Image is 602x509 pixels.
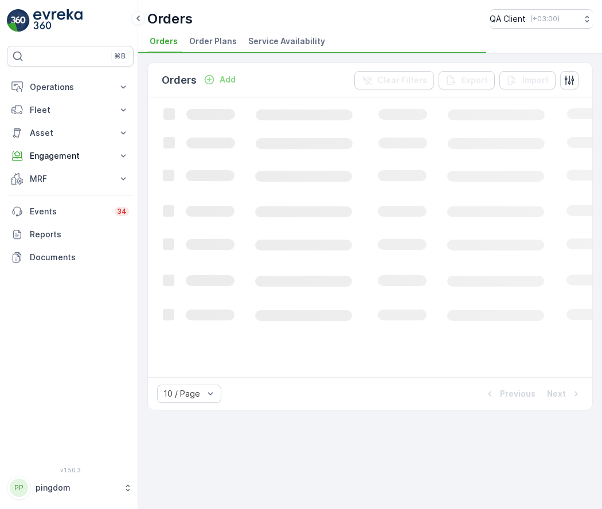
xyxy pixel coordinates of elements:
[7,246,134,269] a: Documents
[354,71,434,89] button: Clear Filters
[114,52,126,61] p: ⌘B
[7,476,134,500] button: PPpingdom
[36,482,118,494] p: pingdom
[7,223,134,246] a: Reports
[7,200,134,223] a: Events34
[462,75,488,86] p: Export
[7,9,30,32] img: logo
[248,36,325,47] span: Service Availability
[30,127,111,139] p: Asset
[10,479,28,497] div: PP
[30,173,111,185] p: MRF
[147,10,193,28] p: Orders
[162,72,197,88] p: Orders
[117,207,127,216] p: 34
[522,75,549,86] p: Import
[490,9,593,29] button: QA Client(+03:00)
[7,122,134,144] button: Asset
[483,387,537,401] button: Previous
[7,76,134,99] button: Operations
[30,252,129,263] p: Documents
[7,99,134,122] button: Fleet
[490,13,526,25] p: QA Client
[377,75,427,86] p: Clear Filters
[30,104,111,116] p: Fleet
[547,388,566,400] p: Next
[530,14,560,24] p: ( +03:00 )
[7,467,134,473] span: v 1.50.3
[30,150,111,162] p: Engagement
[150,36,178,47] span: Orders
[199,73,240,87] button: Add
[7,167,134,190] button: MRF
[546,387,583,401] button: Next
[220,74,236,85] p: Add
[439,71,495,89] button: Export
[499,71,556,89] button: Import
[30,206,108,217] p: Events
[189,36,237,47] span: Order Plans
[30,229,129,240] p: Reports
[7,144,134,167] button: Engagement
[33,9,83,32] img: logo_light-DOdMpM7g.png
[500,388,535,400] p: Previous
[30,81,111,93] p: Operations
